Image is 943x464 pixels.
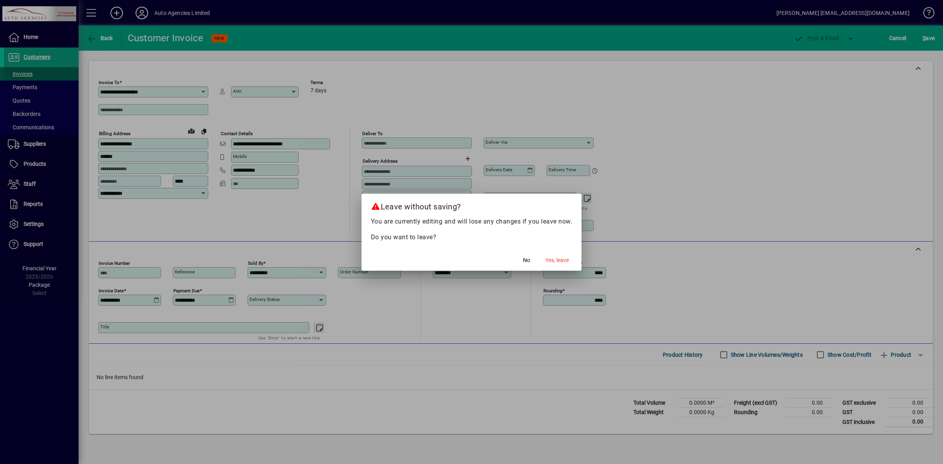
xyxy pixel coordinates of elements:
[361,194,582,216] h2: Leave without saving?
[542,253,572,268] button: Yes, leave
[545,256,569,264] span: Yes, leave
[523,256,530,264] span: No
[371,217,572,226] p: You are currently editing and will lose any changes if you leave now.
[371,233,572,242] p: Do you want to leave?
[514,253,539,268] button: No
